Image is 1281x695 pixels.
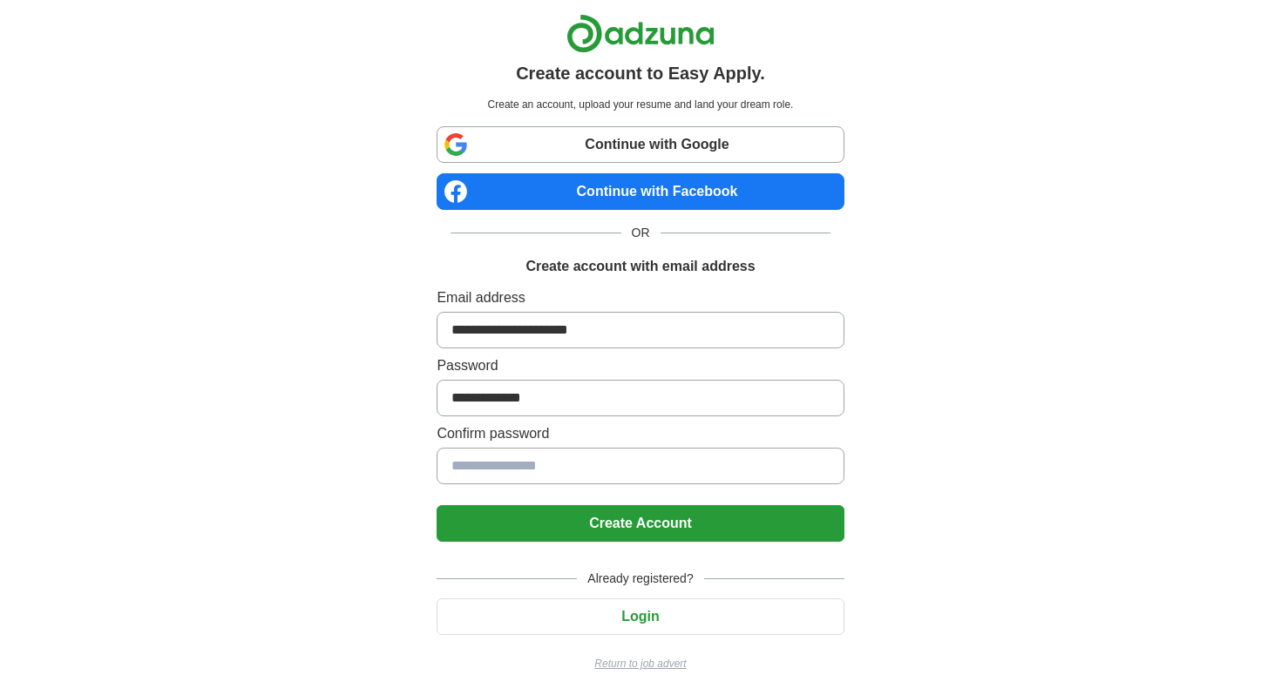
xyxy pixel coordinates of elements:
[577,570,703,588] span: Already registered?
[516,60,765,86] h1: Create account to Easy Apply.
[566,14,715,53] img: Adzuna logo
[437,656,844,671] a: Return to job advert
[437,423,844,444] label: Confirm password
[437,126,844,163] a: Continue with Google
[437,355,844,376] label: Password
[525,256,755,277] h1: Create account with email address
[437,609,844,624] a: Login
[437,287,844,308] label: Email address
[440,97,840,112] p: Create an account, upload your resume and land your dream role.
[437,505,844,542] button: Create Account
[621,224,661,242] span: OR
[437,598,844,635] button: Login
[437,173,844,210] a: Continue with Facebook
